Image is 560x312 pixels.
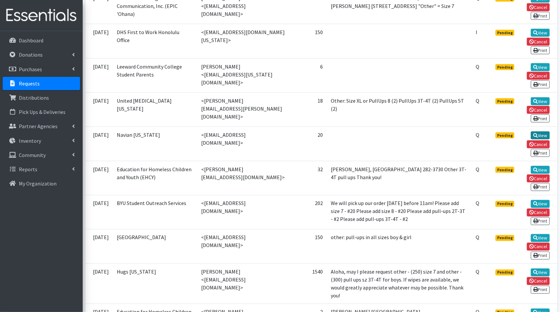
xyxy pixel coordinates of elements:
span: Pending [495,98,514,104]
a: Cancel [527,140,550,148]
a: Reports [3,163,80,176]
td: 18 [289,92,327,127]
p: Inventory [19,137,41,144]
td: <[PERSON_NAME][EMAIL_ADDRESS][PERSON_NAME][DOMAIN_NAME]> [197,92,289,127]
a: View [531,200,550,208]
a: Cancel [527,72,550,80]
td: We will pick up our order [DATE] before 11am! Please add size 7 - #20 Please add size 8 - #20 Ple... [327,195,472,229]
td: <[EMAIL_ADDRESS][DOMAIN_NAME][US_STATE]> [197,24,289,58]
a: Donations [3,48,80,61]
a: Pick Ups & Deliveries [3,105,80,119]
td: [DATE] [85,92,113,127]
td: <[EMAIL_ADDRESS][DOMAIN_NAME]> [197,230,289,264]
a: View [531,29,550,37]
td: DHS First to Work Honolulu Office [113,24,197,58]
td: [DATE] [85,58,113,92]
a: Cancel [527,175,550,182]
a: Dashboard [3,34,80,47]
span: Pending [495,64,514,70]
a: Cancel [527,209,550,217]
a: Print [531,46,550,54]
td: [DATE] [85,264,113,304]
td: 202 [289,195,327,229]
abbr: Quantity [476,97,479,104]
p: Community [19,152,46,158]
td: 6 [289,58,327,92]
abbr: Quantity [476,269,479,275]
td: BYU Student Outreach Services [113,195,197,229]
p: Distributions [19,94,49,101]
td: Navian [US_STATE] [113,127,197,161]
p: Partner Agencies [19,123,58,130]
a: Print [531,286,550,294]
td: other: pull-ups in all sizes boy & girl [327,230,472,264]
a: Cancel [527,38,550,46]
p: Pick Ups & Deliveries [19,109,65,115]
td: [DATE] [85,24,113,58]
td: United [MEDICAL_DATA] [US_STATE] [113,92,197,127]
span: Pending [495,270,514,276]
span: Pending [495,132,514,138]
td: [DATE] [85,195,113,229]
a: Purchases [3,63,80,76]
a: Inventory [3,134,80,147]
abbr: Individual [476,29,477,35]
a: View [531,97,550,105]
a: View [531,269,550,277]
abbr: Quantity [476,166,479,173]
a: Cancel [527,106,550,114]
td: Education for Homeless Children and Youth (EHCY) [113,161,197,195]
td: [PERSON_NAME] <[EMAIL_ADDRESS][DOMAIN_NAME]> [197,264,289,304]
td: [PERSON_NAME], [GEOGRAPHIC_DATA] 282-3730 Other 3T-4T pull ups Thank you! [327,161,472,195]
img: HumanEssentials [3,4,80,26]
p: Reports [19,166,37,173]
a: Community [3,148,80,162]
p: Donations [19,51,43,58]
a: Print [531,217,550,225]
td: <[EMAIL_ADDRESS][DOMAIN_NAME]> [197,195,289,229]
a: View [531,234,550,242]
td: [GEOGRAPHIC_DATA] [113,230,197,264]
a: Print [531,115,550,123]
abbr: Quantity [476,63,479,70]
abbr: Quantity [476,234,479,241]
a: Print [531,12,550,20]
span: Pending [495,235,514,241]
span: Pending [495,30,514,36]
a: Cancel [527,277,550,285]
td: Hugs [US_STATE] [113,264,197,304]
td: 1540 [289,264,327,304]
td: 32 [289,161,327,195]
td: [DATE] [85,230,113,264]
a: View [531,63,550,71]
a: Requests [3,77,80,90]
p: Purchases [19,66,42,73]
a: Partner Agencies [3,120,80,133]
p: My Organization [19,180,57,187]
abbr: Quantity [476,200,479,207]
a: Print [531,149,550,157]
a: View [531,166,550,174]
a: Print [531,183,550,191]
abbr: Quantity [476,131,479,138]
a: My Organization [3,177,80,190]
a: Distributions [3,91,80,104]
p: Dashboard [19,37,43,44]
a: Print [531,252,550,260]
td: 150 [289,24,327,58]
p: Requests [19,80,40,87]
td: Aloha, may I please request other - (250) size 7 and other - (300) pull ups sz 3T-4T for boys. If... [327,264,472,304]
a: Print [531,80,550,88]
td: <[EMAIL_ADDRESS][DOMAIN_NAME]> [197,127,289,161]
td: [DATE] [85,161,113,195]
a: View [531,131,550,139]
a: Cancel [527,3,550,11]
td: [PERSON_NAME] <[EMAIL_ADDRESS][US_STATE][DOMAIN_NAME]> [197,58,289,92]
td: 150 [289,230,327,264]
td: Other: Size XL or PullUps 8 (2) PullUps 3T-4T (2) PullUps 5T (2) [327,92,472,127]
span: Pending [495,167,514,173]
td: 20 [289,127,327,161]
td: <[PERSON_NAME][EMAIL_ADDRESS][DOMAIN_NAME]> [197,161,289,195]
span: Pending [495,201,514,207]
td: [DATE] [85,127,113,161]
